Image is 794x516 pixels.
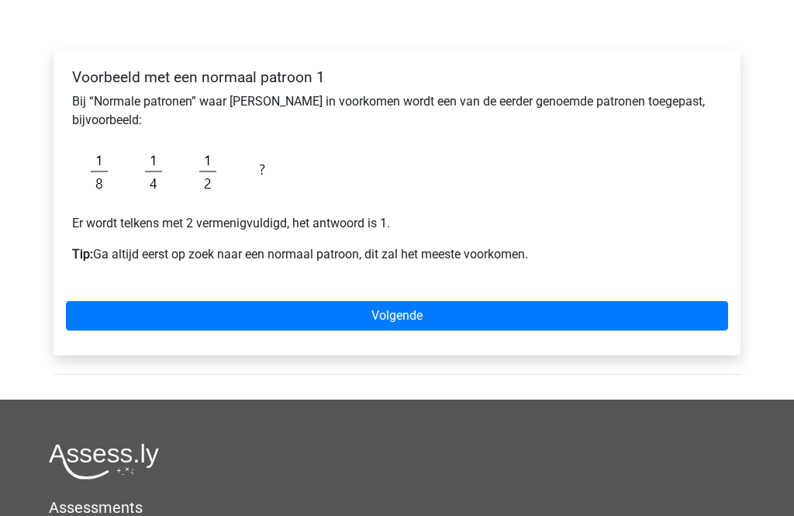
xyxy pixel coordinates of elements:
h4: Voorbeeld met een normaal patroon 1 [72,68,722,86]
a: Volgende [66,301,728,331]
p: Bij “Normale patronen” waar [PERSON_NAME] in voorkomen wordt een van de eerder genoemde patronen ... [72,92,722,130]
img: Fractions_example_1.png [72,142,289,202]
p: Er wordt telkens met 2 vermenigvuldigd, het antwoord is 1. [72,214,722,233]
img: Assessly logo [49,443,159,480]
p: Ga altijd eerst op zoek naar een normaal patroon, dit zal het meeste voorkomen. [72,245,722,264]
b: Tip: [72,247,93,261]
